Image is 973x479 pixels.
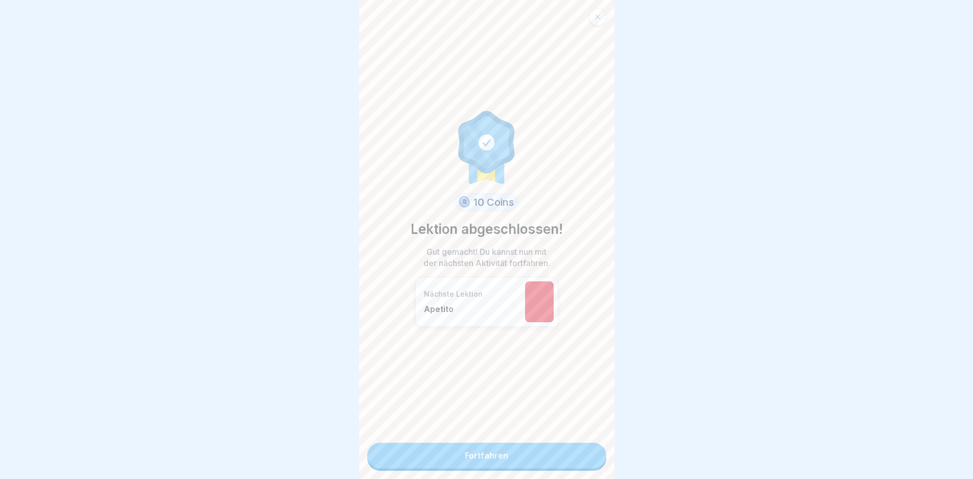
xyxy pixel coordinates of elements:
div: 10 Coins [455,193,518,211]
p: Lektion abgeschlossen! [411,220,563,239]
p: Apetito [424,304,520,314]
img: completion.svg [453,108,521,185]
img: coin.svg [457,195,471,210]
p: Gut gemacht! Du kannst nun mit der nächsten Aktivität fortfahren. [420,246,553,269]
p: Nächste Lektion [424,290,520,299]
a: Fortfahren [367,443,606,468]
